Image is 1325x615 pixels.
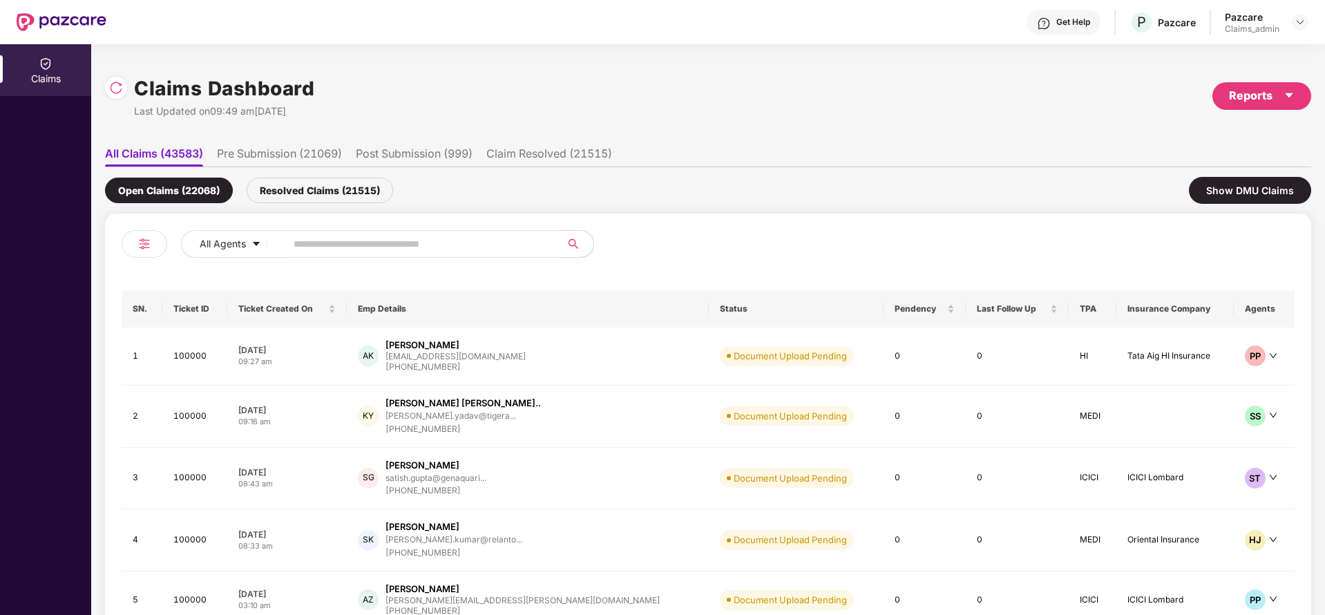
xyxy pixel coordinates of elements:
[734,471,847,485] div: Document Upload Pending
[1158,16,1196,29] div: Pazcare
[251,239,261,250] span: caret-down
[1037,17,1051,30] img: svg+xml;base64,PHN2ZyBpZD0iSGVscC0zMngzMiIgeG1sbnM9Imh0dHA6Ly93d3cudzMub3JnLzIwMDAvc3ZnIiB3aWR0aD...
[1229,87,1295,104] div: Reports
[356,146,473,167] li: Post Submission (999)
[895,303,945,314] span: Pendency
[347,290,709,328] th: Emp Details
[1116,328,1234,386] td: Tata Aig HI Insurance
[385,547,522,560] div: [PHONE_NUMBER]
[1069,448,1116,510] td: ICICI
[734,593,847,607] div: Document Upload Pending
[966,290,1069,328] th: Last Follow Up
[884,386,966,448] td: 0
[1056,17,1090,28] div: Get Help
[162,509,227,571] td: 100000
[385,583,459,596] div: [PERSON_NAME]
[1225,23,1279,35] div: Claims_admin
[560,230,594,258] button: search
[1225,10,1279,23] div: Pazcare
[966,328,1069,386] td: 0
[238,466,336,478] div: [DATE]
[1116,448,1234,510] td: ICICI Lombard
[1234,290,1295,328] th: Agents
[105,178,233,203] div: Open Claims (22068)
[105,146,203,167] li: All Claims (43583)
[238,404,336,416] div: [DATE]
[358,589,379,610] div: AZ
[122,448,162,510] td: 3
[884,448,966,510] td: 0
[17,13,106,31] img: New Pazcare Logo
[1245,589,1266,610] div: PP
[247,178,393,203] div: Resolved Claims (21515)
[1269,352,1277,360] span: down
[709,290,883,328] th: Status
[358,346,379,366] div: AK
[884,509,966,571] td: 0
[734,409,847,423] div: Document Upload Pending
[1069,386,1116,448] td: MEDI
[134,104,314,119] div: Last Updated on 09:49 am[DATE]
[385,535,522,544] div: [PERSON_NAME].kumar@relanto...
[1137,14,1146,30] span: P
[134,73,314,104] h1: Claims Dashboard
[385,484,486,498] div: [PHONE_NUMBER]
[238,529,336,540] div: [DATE]
[1295,17,1306,28] img: svg+xml;base64,PHN2ZyBpZD0iRHJvcGRvd24tMzJ4MzIiIHhtbG5zPSJodHRwOi8vd3d3LnczLm9yZy8yMDAwL3N2ZyIgd2...
[977,303,1047,314] span: Last Follow Up
[385,473,486,482] div: satish.gupta@genaquari...
[884,290,966,328] th: Pendency
[385,596,660,605] div: [PERSON_NAME][EMAIL_ADDRESS][PERSON_NAME][DOMAIN_NAME]
[966,509,1069,571] td: 0
[238,303,325,314] span: Ticket Created On
[200,236,246,252] span: All Agents
[162,448,227,510] td: 100000
[1284,90,1295,101] span: caret-down
[385,459,459,472] div: [PERSON_NAME]
[385,411,516,420] div: [PERSON_NAME].yadav@tigera...
[1116,290,1234,328] th: Insurance Company
[136,236,153,252] img: svg+xml;base64,PHN2ZyB4bWxucz0iaHR0cDovL3d3dy53My5vcmcvMjAwMC9zdmciIHdpZHRoPSIyNCIgaGVpZ2h0PSIyNC...
[238,344,336,356] div: [DATE]
[1245,406,1266,426] div: SS
[227,290,347,328] th: Ticket Created On
[486,146,612,167] li: Claim Resolved (21515)
[1069,290,1116,328] th: TPA
[162,328,227,386] td: 100000
[122,509,162,571] td: 4
[358,406,379,426] div: KY
[39,57,53,70] img: svg+xml;base64,PHN2ZyBpZD0iQ2xhaW0iIHhtbG5zPSJodHRwOi8vd3d3LnczLm9yZy8yMDAwL3N2ZyIgd2lkdGg9IjIwIi...
[1069,509,1116,571] td: MEDI
[238,356,336,368] div: 09:27 am
[238,600,336,612] div: 03:10 am
[238,588,336,600] div: [DATE]
[1245,346,1266,366] div: PP
[122,386,162,448] td: 2
[966,448,1069,510] td: 0
[238,416,336,428] div: 09:16 am
[358,530,379,551] div: SK
[122,328,162,386] td: 1
[385,397,541,410] div: [PERSON_NAME] [PERSON_NAME]..
[1269,473,1277,482] span: down
[560,238,587,249] span: search
[385,339,459,352] div: [PERSON_NAME]
[162,290,227,328] th: Ticket ID
[1116,509,1234,571] td: Oriental Insurance
[385,352,526,361] div: [EMAIL_ADDRESS][DOMAIN_NAME]
[385,520,459,533] div: [PERSON_NAME]
[181,230,291,258] button: All Agentscaret-down
[884,328,966,386] td: 0
[1069,328,1116,386] td: HI
[358,468,379,489] div: SG
[109,81,123,95] img: svg+xml;base64,PHN2ZyBpZD0iUmVsb2FkLTMyeDMyIiB4bWxucz0iaHR0cDovL3d3dy53My5vcmcvMjAwMC9zdmciIHdpZH...
[734,533,847,547] div: Document Upload Pending
[966,386,1069,448] td: 0
[217,146,342,167] li: Pre Submission (21069)
[1269,595,1277,603] span: down
[1245,468,1266,489] div: ST
[238,540,336,552] div: 08:33 am
[238,478,336,490] div: 08:43 am
[122,290,162,328] th: SN.
[1189,177,1311,204] div: Show DMU Claims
